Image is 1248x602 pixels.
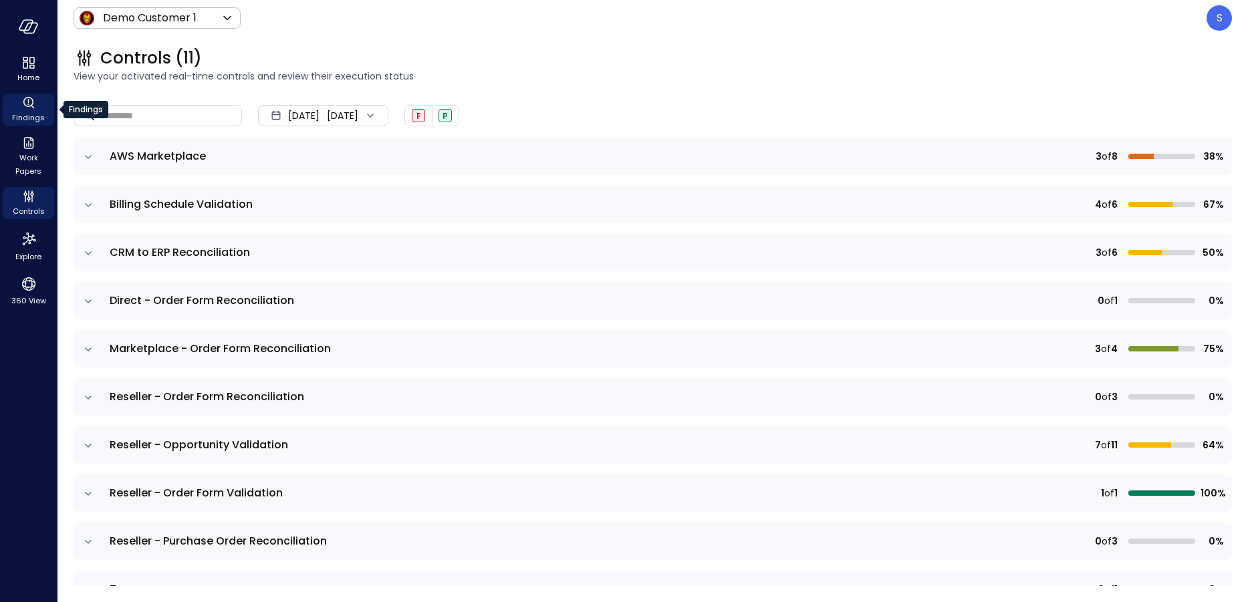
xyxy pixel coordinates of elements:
span: [DATE] [288,108,320,123]
span: View your activated real-time controls and review their execution status [74,69,1232,84]
span: 1 [1114,293,1118,308]
button: expand row [82,343,95,356]
button: expand row [82,150,95,164]
span: 4 [1111,341,1118,356]
button: expand row [82,295,95,308]
span: 7 [1095,438,1101,452]
span: of [1102,149,1112,164]
div: Findings [3,94,54,126]
span: 0 [1098,293,1104,308]
span: of [1104,582,1114,597]
span: 0% [1201,390,1224,404]
span: of [1101,341,1111,356]
span: 3 [1095,341,1101,356]
span: 0% [1201,534,1224,549]
span: 0% [1201,582,1224,597]
span: Findings [12,111,45,124]
button: expand row [82,391,95,404]
span: Explore [15,250,41,263]
span: 67% [1201,197,1224,212]
button: expand row [82,583,95,597]
span: 6 [1112,245,1118,260]
div: Failed [412,109,425,122]
button: expand row [82,439,95,452]
span: Billing Schedule Validation [110,196,253,212]
span: F [416,110,421,122]
span: Work Papers [8,151,49,178]
span: 11 [1111,438,1118,452]
span: AWS Marketplace [110,148,206,164]
span: of [1102,245,1112,260]
span: 8 [1112,149,1118,164]
span: 3 [1112,390,1118,404]
p: S [1217,10,1223,26]
span: 0 [1098,582,1104,597]
span: of [1102,197,1112,212]
span: Controls [13,204,45,218]
img: Icon [79,10,95,26]
span: 3 [1096,149,1102,164]
span: 1 [1101,486,1104,500]
div: Explore [3,227,54,265]
span: of [1102,390,1112,404]
span: 38% [1201,149,1224,164]
div: Home [3,53,54,86]
span: 75% [1201,341,1224,356]
span: P [443,110,448,122]
div: 360 View [3,273,54,309]
span: 1 [1114,582,1118,597]
span: of [1104,486,1114,500]
span: CRM to ERP Reconciliation [110,245,250,260]
div: Work Papers [3,134,54,179]
span: of [1102,534,1112,549]
span: 0 [1095,390,1102,404]
div: Steve Sovik [1207,5,1232,31]
span: Reseller - Order Form Validation [110,485,283,500]
span: 0% [1201,293,1224,308]
span: of [1101,438,1111,452]
span: 3 [1096,245,1102,260]
span: Controls (11) [100,47,202,69]
span: Reseller - Purchase Order Reconciliation [110,533,327,549]
span: 50% [1201,245,1224,260]
span: Home [17,71,39,84]
button: expand row [82,487,95,500]
button: expand row [82,247,95,260]
span: 6 [1112,197,1118,212]
span: Reseller - Order Form Reconciliation [110,389,304,404]
span: 100% [1201,486,1224,500]
span: 360 View [11,294,46,307]
span: 4 [1095,197,1102,212]
span: Direct - Order Form Reconciliation [110,293,294,308]
span: Reseller - Opportunity Validation [110,437,288,452]
span: 64% [1201,438,1224,452]
span: Tax [110,581,129,597]
p: Demo Customer 1 [103,10,197,26]
button: expand row [82,535,95,549]
span: Marketplace - Order Form Reconciliation [110,341,331,356]
span: 0 [1095,534,1102,549]
span: 1 [1114,486,1118,500]
div: Controls [3,187,54,219]
div: Findings [64,101,108,118]
button: expand row [82,198,95,212]
div: Passed [439,109,452,122]
span: 3 [1112,534,1118,549]
span: of [1104,293,1114,308]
